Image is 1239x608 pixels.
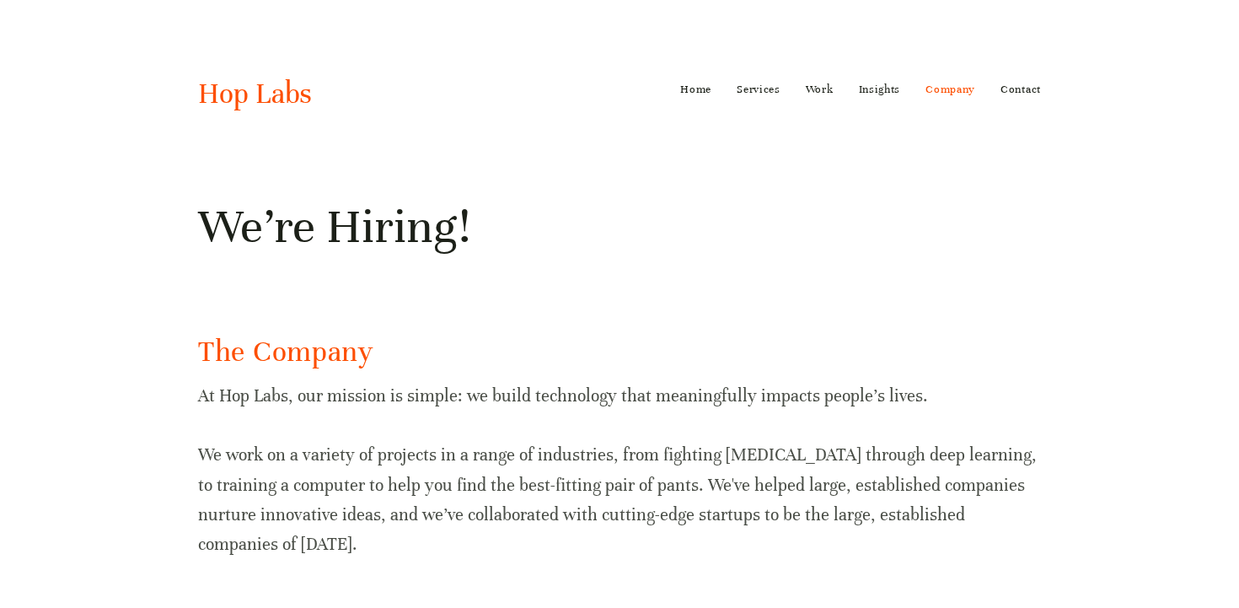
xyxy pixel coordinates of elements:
[737,76,780,103] a: Services
[925,76,975,103] a: Company
[198,381,1041,411] p: At Hop Labs, our mission is simple: we build technology that meaningfully impacts people’s lives.
[680,76,711,103] a: Home
[198,332,1041,372] h2: The Company
[198,440,1041,559] p: We work on a variety of projects in a range of industries, from fighting [MEDICAL_DATA] through d...
[198,76,312,111] a: Hop Labs
[198,196,1041,257] h1: We’re Hiring!
[859,76,901,103] a: Insights
[806,76,834,103] a: Work
[1000,76,1041,103] a: Contact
